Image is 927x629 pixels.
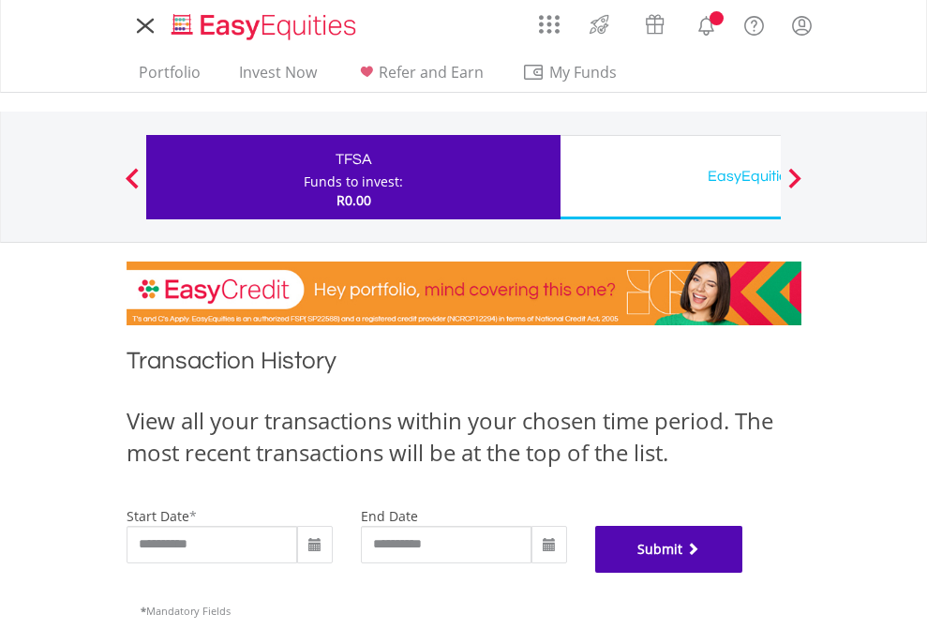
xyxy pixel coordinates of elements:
[639,9,670,39] img: vouchers-v2.svg
[141,604,231,618] span: Mandatory Fields
[127,262,801,325] img: EasyCredit Promotion Banner
[730,5,778,42] a: FAQ's and Support
[168,11,364,42] img: EasyEquities_Logo.png
[164,5,364,42] a: Home page
[157,146,549,172] div: TFSA
[778,5,826,46] a: My Profile
[539,14,560,35] img: grid-menu-icon.svg
[361,507,418,525] label: end date
[127,405,801,470] div: View all your transactions within your chosen time period. The most recent transactions will be a...
[232,63,324,92] a: Invest Now
[336,191,371,209] span: R0.00
[131,63,208,92] a: Portfolio
[113,177,151,196] button: Previous
[348,63,491,92] a: Refer and Earn
[682,5,730,42] a: Notifications
[595,526,743,573] button: Submit
[776,177,814,196] button: Next
[527,5,572,35] a: AppsGrid
[584,9,615,39] img: thrive-v2.svg
[627,5,682,39] a: Vouchers
[127,507,189,525] label: start date
[127,344,801,386] h1: Transaction History
[304,172,403,191] div: Funds to invest:
[522,60,645,84] span: My Funds
[379,62,484,82] span: Refer and Earn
